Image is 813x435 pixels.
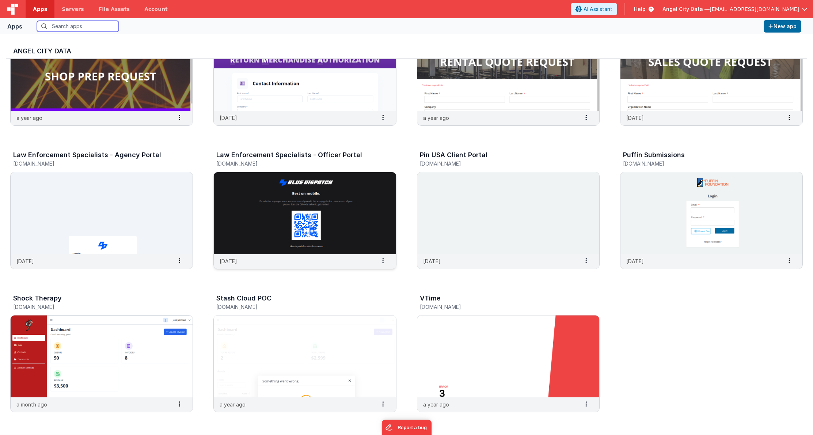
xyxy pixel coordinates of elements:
button: AI Assistant [571,3,617,15]
p: [DATE] [423,257,441,265]
p: [DATE] [626,257,644,265]
span: File Assets [99,5,130,13]
h5: [DOMAIN_NAME] [13,304,175,310]
p: [DATE] [16,257,34,265]
span: AI Assistant [584,5,612,13]
h5: [DOMAIN_NAME] [216,304,378,310]
h3: Stash Cloud POC [216,295,271,302]
h3: Angel City Data [13,48,800,55]
span: Servers [62,5,84,13]
p: [DATE] [220,114,237,122]
span: Help [634,5,646,13]
p: a year ago [423,401,449,408]
button: New app [764,20,801,33]
p: a month ago [16,401,47,408]
h5: [DOMAIN_NAME] [420,304,581,310]
h5: [DOMAIN_NAME] [623,161,784,166]
iframe: Marker.io feedback button [381,420,432,435]
p: a year ago [16,114,42,122]
p: [DATE] [220,257,237,265]
input: Search apps [37,21,119,32]
h3: Puffin Submissions [623,151,685,159]
h3: Shock Therapy [13,295,62,302]
h5: [DOMAIN_NAME] [13,161,175,166]
div: Apps [7,22,22,31]
h5: [DOMAIN_NAME] [216,161,378,166]
h3: VTime [420,295,441,302]
p: a year ago [423,114,449,122]
span: Angel City Data — [662,5,710,13]
span: [EMAIL_ADDRESS][DOMAIN_NAME] [710,5,799,13]
h3: Pin USA Client Portal [420,151,487,159]
p: a year ago [220,401,246,408]
h3: Law Enforcement Specialists - Officer Portal [216,151,362,159]
button: Angel City Data — [EMAIL_ADDRESS][DOMAIN_NAME] [662,5,807,13]
p: [DATE] [626,114,644,122]
span: Apps [33,5,47,13]
h5: [DOMAIN_NAME] [420,161,581,166]
h3: Law Enforcement Specialists - Agency Portal [13,151,161,159]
